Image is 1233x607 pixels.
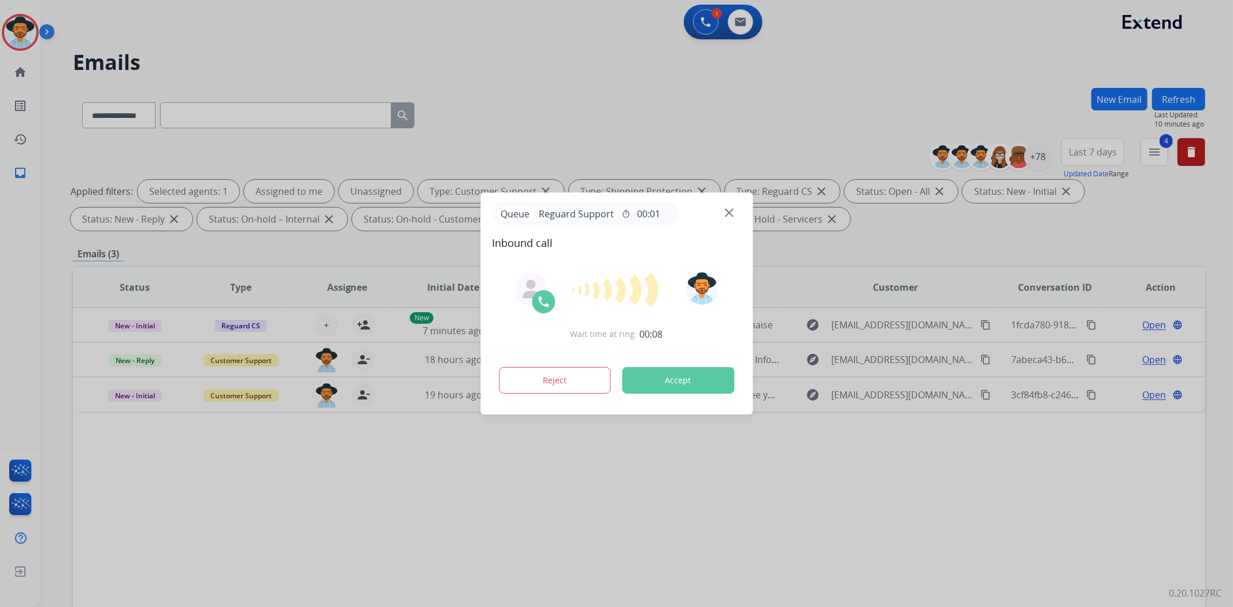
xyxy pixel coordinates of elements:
span: Wait time at ring: [571,328,638,340]
span: 00:08 [640,327,663,341]
img: call-icon [536,295,550,309]
span: 00:01 [637,207,660,221]
button: Reject [499,367,611,394]
p: Queue [497,206,534,221]
span: Inbound call [492,235,741,251]
img: agent-avatar [521,280,540,298]
span: Reguard Support [534,207,619,221]
mat-icon: timer [621,209,630,219]
img: close-button [725,209,734,217]
img: avatar [686,272,719,305]
button: Accept [622,367,734,394]
p: 0.20.1027RC [1169,586,1221,600]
